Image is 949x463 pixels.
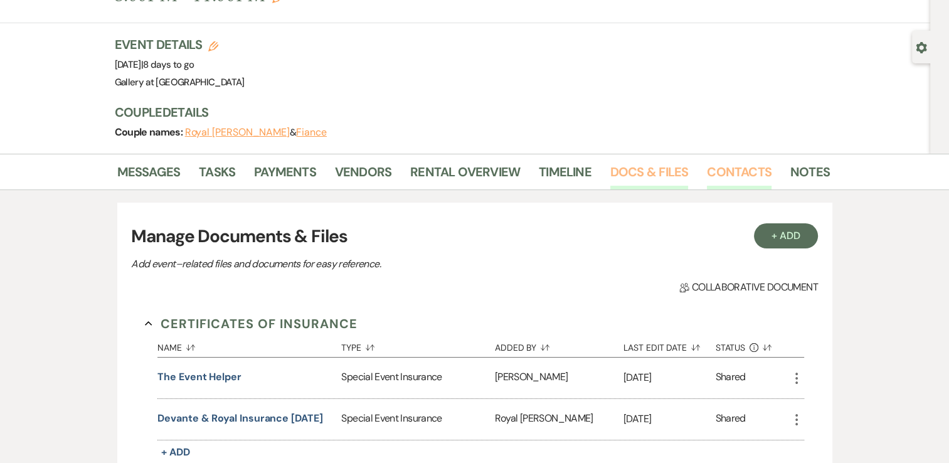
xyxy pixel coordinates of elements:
span: Gallery at [GEOGRAPHIC_DATA] [115,76,245,88]
button: Type [341,333,494,357]
button: The Event Helper [157,370,241,385]
a: Vendors [335,162,391,189]
span: [DATE] [115,58,194,71]
a: Payments [254,162,316,189]
span: & [185,126,327,139]
span: Collaborative document [679,280,817,295]
a: Timeline [539,162,591,189]
span: Status [716,343,746,352]
span: Couple names: [115,125,185,139]
button: Devante & Royal Insurance [DATE] [157,411,322,426]
a: Messages [117,162,181,189]
div: Special Event Insurance [341,399,494,440]
a: Docs & Files [610,162,688,189]
button: Royal [PERSON_NAME] [185,127,290,137]
a: Contacts [707,162,771,189]
span: | [141,58,194,71]
button: + Add [157,444,194,461]
a: Tasks [199,162,235,189]
button: Last Edit Date [623,333,716,357]
span: + Add [161,445,190,459]
h3: Manage Documents & Files [131,223,817,250]
div: Royal [PERSON_NAME] [495,399,623,440]
div: [PERSON_NAME] [495,358,623,398]
button: Status [716,333,789,357]
p: [DATE] [623,411,716,427]
button: Open lead details [916,41,927,53]
p: Add event–related files and documents for easy reference. [131,256,570,272]
a: Rental Overview [410,162,520,189]
button: Name [157,333,341,357]
div: Special Event Insurance [341,358,494,398]
button: Certificates of Insurance [145,314,358,333]
a: Notes [790,162,830,189]
div: Shared [716,370,746,386]
button: + Add [754,223,818,248]
button: Added By [495,333,623,357]
div: Shared [716,411,746,428]
h3: Event Details [115,36,245,53]
button: Fiance [296,127,327,137]
p: [DATE] [623,370,716,386]
span: 8 days to go [143,58,194,71]
h3: Couple Details [115,104,817,121]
